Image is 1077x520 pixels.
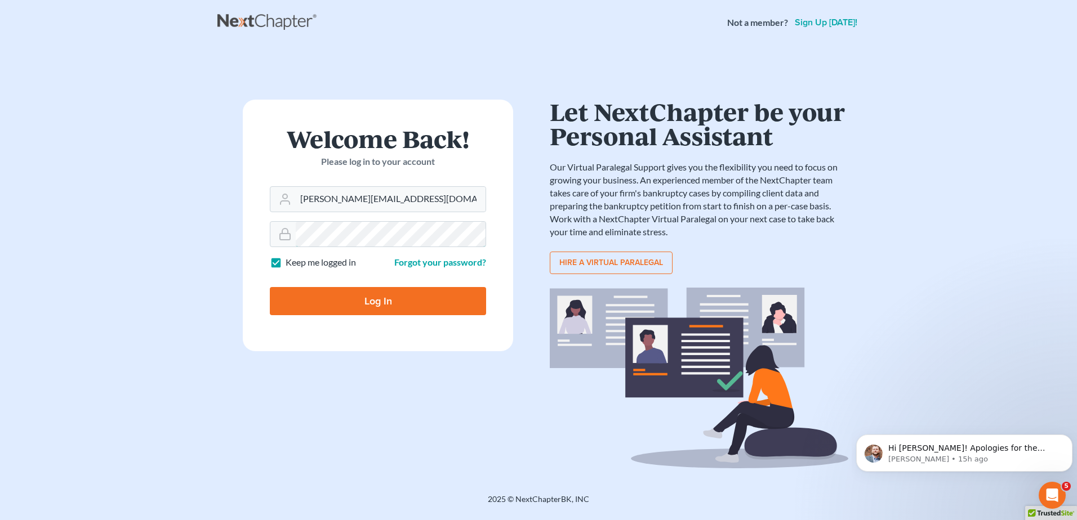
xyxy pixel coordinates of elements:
span: 5 [1062,482,1071,491]
p: Please log in to your account [270,155,486,168]
strong: Not a member? [727,16,788,29]
a: Forgot your password? [394,257,486,267]
a: Sign up [DATE]! [793,18,860,27]
p: Our Virtual Paralegal Support gives you the flexibility you need to focus on growing your busines... [550,161,848,238]
h1: Let NextChapter be your Personal Assistant [550,100,848,147]
h1: Welcome Back! [270,127,486,151]
iframe: Intercom live chat [1039,482,1066,509]
iframe: Intercom notifications message [852,411,1077,490]
div: 2025 © NextChapterBK, INC [217,494,860,514]
img: virtual_paralegal_bg-b12c8cf30858a2b2c02ea913d52db5c468ecc422855d04272ea22d19010d70dc.svg [550,288,848,468]
input: Log In [270,287,486,315]
label: Keep me logged in [286,256,356,269]
input: Email Address [296,187,486,212]
a: Hire a virtual paralegal [550,252,673,274]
